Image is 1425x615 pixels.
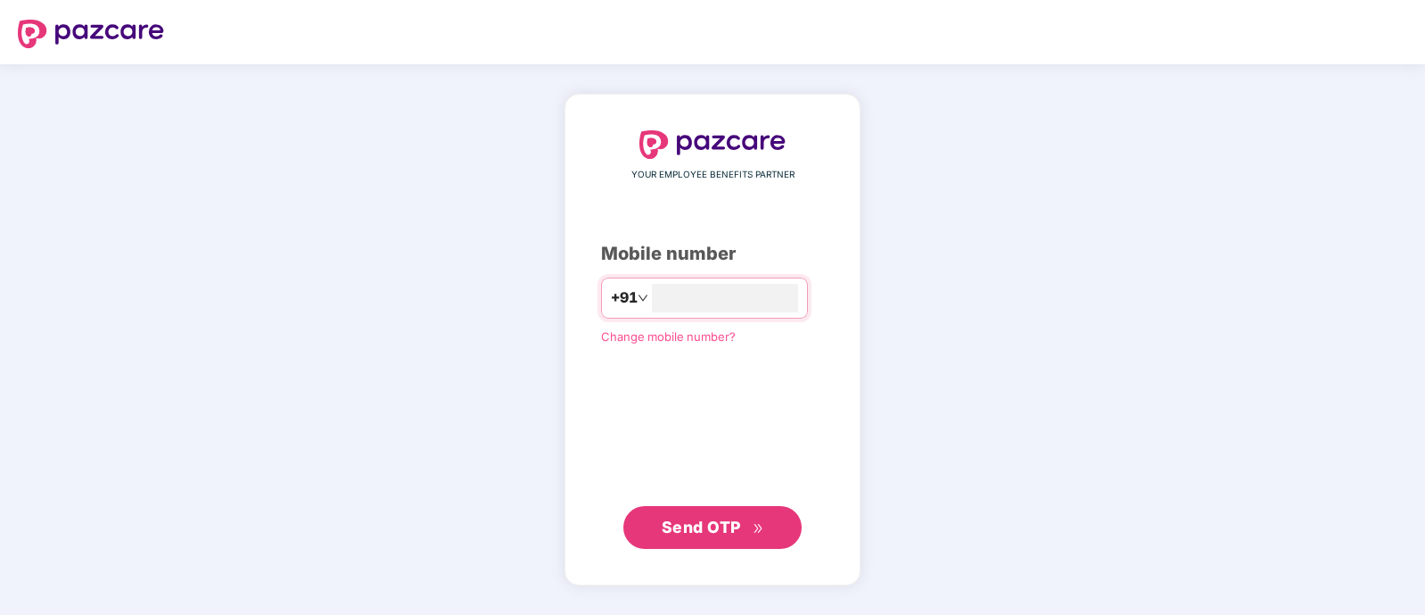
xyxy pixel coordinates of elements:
[601,240,824,268] div: Mobile number
[662,518,741,536] span: Send OTP
[631,168,795,182] span: YOUR EMPLOYEE BENEFITS PARTNER
[601,329,736,344] a: Change mobile number?
[638,293,648,303] span: down
[623,506,802,549] button: Send OTPdouble-right
[753,523,764,535] span: double-right
[611,287,638,309] span: +91
[639,130,786,159] img: logo
[18,20,164,48] img: logo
